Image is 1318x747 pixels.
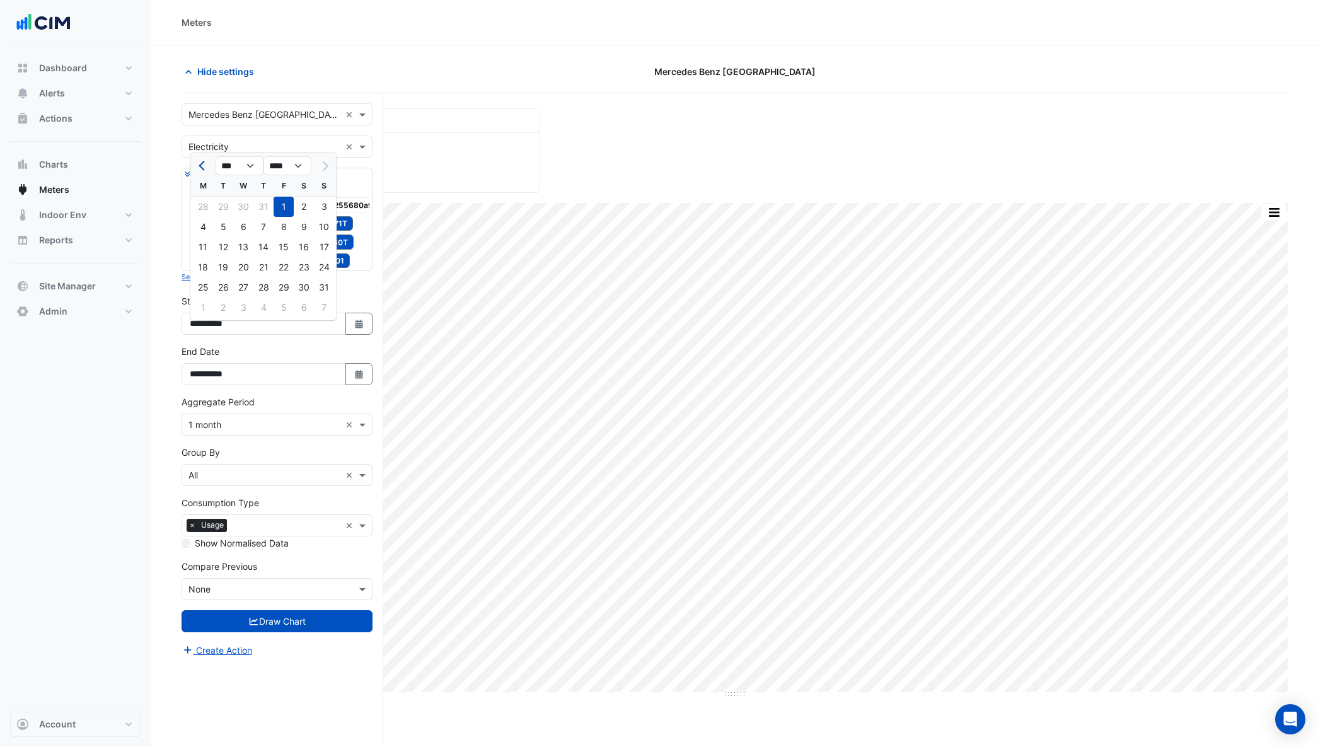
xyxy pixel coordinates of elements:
div: Wednesday, August 20, 2025 [233,257,253,277]
div: 20 [233,257,253,277]
select: Select month [216,156,263,175]
label: Start Date [182,294,224,308]
div: Saturday, August 2, 2025 [294,197,314,217]
div: Wednesday, August 6, 2025 [233,217,253,237]
app-icon: Alerts [16,87,29,100]
span: Mercedes Benz [GEOGRAPHIC_DATA] [654,65,816,78]
button: Indoor Env [10,202,141,228]
div: Friday, August 22, 2025 [274,257,294,277]
div: 7 [253,217,274,237]
span: Clear [345,468,356,482]
div: Thursday, August 28, 2025 [253,277,274,298]
div: 30 [294,277,314,298]
label: Consumption Type [182,496,259,509]
label: Aggregate Period [182,395,255,408]
span: Indoor Env [39,209,86,221]
button: Hide settings [182,61,262,83]
div: Monday, July 28, 2025 [193,197,213,217]
div: 17 [314,237,334,257]
button: Select Reportable [182,271,239,282]
div: Friday, August 29, 2025 [274,277,294,298]
div: Meters [182,16,212,29]
div: Tuesday, August 12, 2025 [213,237,233,257]
div: S [294,176,314,196]
button: Reports [10,228,141,253]
div: 19 [213,257,233,277]
div: 29 [274,277,294,298]
div: Tuesday, August 26, 2025 [213,277,233,298]
div: W [233,176,253,196]
div: 28 [193,197,213,217]
span: Site Manager [39,280,96,292]
button: Actions [10,106,141,131]
span: Clear [345,108,356,121]
div: Thursday, August 21, 2025 [253,257,274,277]
div: 8 [274,217,294,237]
small: Select Reportable [182,273,239,281]
span: Charts [39,158,68,171]
button: Expand All [185,168,224,180]
button: Meters [10,177,141,202]
div: 29 [213,197,233,217]
app-icon: Dashboard [16,62,29,74]
div: M [193,176,213,196]
app-icon: Meters [16,183,29,196]
button: Site Manager [10,274,141,299]
span: Reports [39,234,73,246]
div: Wednesday, August 27, 2025 [233,277,253,298]
div: 22 [274,257,294,277]
div: Friday, August 8, 2025 [274,217,294,237]
div: 5 [213,217,233,237]
button: Account [10,712,141,737]
div: Thursday, August 14, 2025 [253,237,274,257]
div: 26 [213,277,233,298]
app-icon: Reports [16,234,29,246]
div: 27 [233,277,253,298]
div: Saturday, August 9, 2025 [294,217,314,237]
div: Friday, August 15, 2025 [274,237,294,257]
div: 24 [314,257,334,277]
img: Company Logo [15,10,72,35]
div: 11 [193,237,213,257]
div: Sunday, August 31, 2025 [314,277,334,298]
fa-icon: Select Date [354,369,365,379]
div: 30 [233,197,253,217]
div: Monday, August 11, 2025 [193,237,213,257]
span: Alerts [39,87,65,100]
div: 6 [233,217,253,237]
span: Hide settings [197,65,254,78]
div: Saturday, August 23, 2025 [294,257,314,277]
label: Show Normalised Data [195,536,289,550]
div: Sunday, August 3, 2025 [314,197,334,217]
select: Select year [263,156,311,175]
div: Open Intercom Messenger [1275,704,1305,734]
div: Monday, August 18, 2025 [193,257,213,277]
label: Group By [182,446,220,459]
div: 25 [193,277,213,298]
div: S [314,176,334,196]
button: Create Action [182,643,253,657]
span: Dashboard [39,62,87,74]
div: Saturday, August 16, 2025 [294,237,314,257]
button: Previous month [195,156,211,176]
span: Clear [345,140,356,153]
span: × [187,519,198,531]
div: 31 [253,197,274,217]
app-icon: Indoor Env [16,209,29,221]
div: Monday, August 25, 2025 [193,277,213,298]
app-icon: Site Manager [16,280,29,292]
div: F [274,176,294,196]
app-icon: Actions [16,112,29,125]
div: Sunday, August 10, 2025 [314,217,334,237]
button: Draw Chart [182,610,373,632]
button: More Options [1261,204,1286,220]
button: Dashboard [10,55,141,81]
div: Wednesday, August 13, 2025 [233,237,253,257]
fa-icon: Select Date [354,318,365,329]
div: 14 [253,237,274,257]
div: Tuesday, July 29, 2025 [213,197,233,217]
span: Admin [39,305,67,318]
div: Tuesday, August 19, 2025 [213,257,233,277]
span: Usage [198,519,227,531]
app-icon: Admin [16,305,29,318]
